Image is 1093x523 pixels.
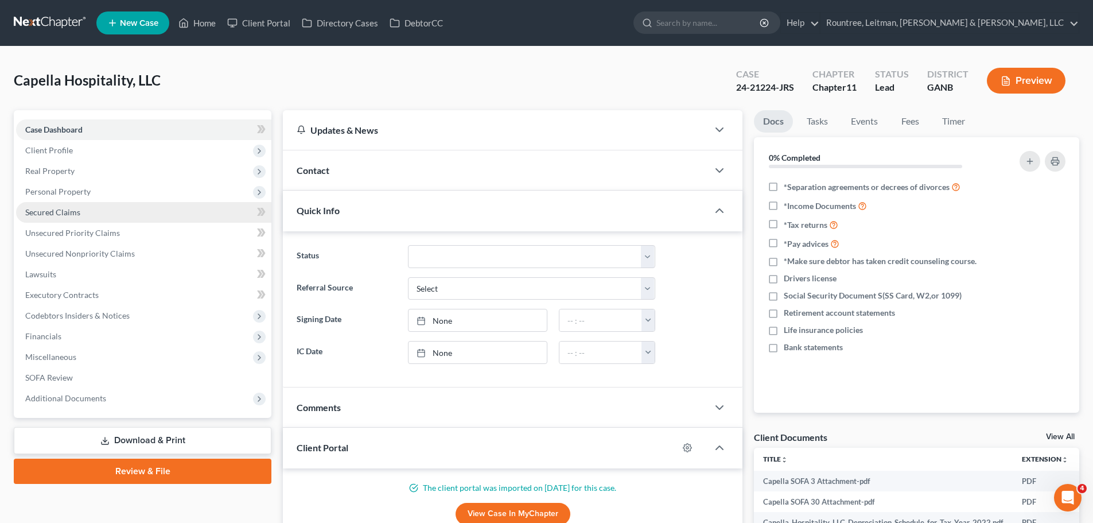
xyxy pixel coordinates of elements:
[784,219,827,231] span: *Tax returns
[16,367,271,388] a: SOFA Review
[25,269,56,279] span: Lawsuits
[798,110,837,133] a: Tasks
[384,13,449,33] a: DebtorCC
[559,342,642,363] input: -- : --
[1054,484,1082,512] iframe: Intercom live chat
[1078,484,1087,493] span: 4
[173,13,221,33] a: Home
[736,68,794,81] div: Case
[409,309,547,331] a: None
[812,68,857,81] div: Chapter
[291,341,402,364] label: IC Date
[16,202,271,223] a: Secured Claims
[987,68,1065,94] button: Preview
[291,309,402,332] label: Signing Date
[784,324,863,336] span: Life insurance policies
[784,238,828,250] span: *Pay advices
[25,125,83,134] span: Case Dashboard
[754,491,1013,512] td: Capella SOFA 30 Attachment-pdf
[1013,471,1078,491] td: PDF
[559,309,642,331] input: -- : --
[297,205,340,216] span: Quick Info
[291,245,402,268] label: Status
[16,223,271,243] a: Unsecured Priority Claims
[25,331,61,341] span: Financials
[781,13,819,33] a: Help
[296,13,384,33] a: Directory Cases
[120,19,158,28] span: New Case
[14,459,271,484] a: Review & File
[763,455,788,463] a: Titleunfold_more
[409,342,547,363] a: None
[754,471,1013,491] td: Capella SOFA 3 Attachment-pdf
[781,456,788,463] i: unfold_more
[784,342,843,353] span: Bank statements
[297,482,729,494] p: The client portal was imported on [DATE] for this case.
[297,165,329,176] span: Contact
[297,402,341,413] span: Comments
[1013,491,1078,512] td: PDF
[820,13,1079,33] a: Rountree, Leitman, [PERSON_NAME] & [PERSON_NAME], LLC
[656,12,761,33] input: Search by name...
[842,110,887,133] a: Events
[291,277,402,300] label: Referral Source
[784,255,977,267] span: *Make sure debtor has taken credit counseling course.
[25,373,73,382] span: SOFA Review
[927,68,968,81] div: District
[25,187,91,196] span: Personal Property
[754,110,793,133] a: Docs
[25,207,80,217] span: Secured Claims
[16,119,271,140] a: Case Dashboard
[14,427,271,454] a: Download & Print
[25,145,73,155] span: Client Profile
[297,442,348,453] span: Client Portal
[784,307,895,319] span: Retirement account statements
[784,181,950,193] span: *Separation agreements or decrees of divorces
[892,110,928,133] a: Fees
[875,68,909,81] div: Status
[297,124,694,136] div: Updates & News
[875,81,909,94] div: Lead
[16,243,271,264] a: Unsecured Nonpriority Claims
[16,285,271,305] a: Executory Contracts
[1022,455,1068,463] a: Extensionunfold_more
[16,264,271,285] a: Lawsuits
[1061,456,1068,463] i: unfold_more
[25,228,120,238] span: Unsecured Priority Claims
[25,290,99,300] span: Executory Contracts
[25,166,75,176] span: Real Property
[784,200,856,212] span: *Income Documents
[784,273,837,284] span: Drivers license
[769,153,820,162] strong: 0% Completed
[933,110,974,133] a: Timer
[25,311,130,320] span: Codebtors Insiders & Notices
[927,81,968,94] div: GANB
[846,82,857,92] span: 11
[14,72,161,88] span: Capella Hospitality, LLC
[754,431,827,443] div: Client Documents
[1046,433,1075,441] a: View All
[25,249,135,258] span: Unsecured Nonpriority Claims
[736,81,794,94] div: 24-21224-JRS
[25,393,106,403] span: Additional Documents
[784,290,962,301] span: Social Security Document S(SS Card, W2,or 1099)
[221,13,296,33] a: Client Portal
[812,81,857,94] div: Chapter
[25,352,76,362] span: Miscellaneous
